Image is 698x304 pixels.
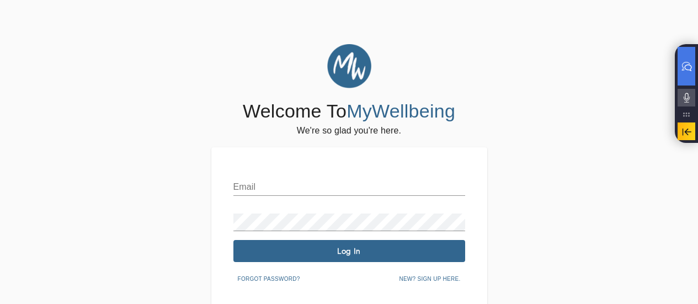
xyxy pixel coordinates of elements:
button: Forgot password? [233,271,305,287]
button: Log In [233,240,465,262]
h6: We're so glad you're here. [297,123,401,138]
a: Forgot password? [233,274,305,282]
span: New? Sign up here. [399,274,460,284]
h4: Welcome To [243,100,455,123]
button: New? Sign up here. [395,271,465,287]
span: Log In [238,246,461,257]
span: MyWellbeing [347,100,455,121]
span: Forgot password? [238,274,300,284]
img: MyWellbeing [327,44,371,88]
